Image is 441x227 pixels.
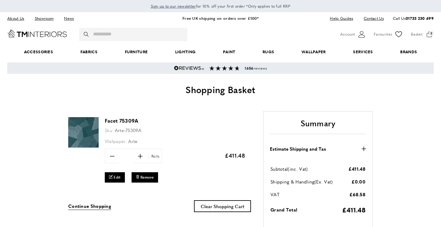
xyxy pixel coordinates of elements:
a: Fabrics [67,43,111,61]
span: (Ex. Vat) [315,178,333,185]
a: Facet 75309A [68,143,99,148]
span: Arte [128,138,137,144]
span: reviews [245,66,267,71]
span: (inc. Vat) [288,166,308,172]
h2: Summary [270,118,366,134]
a: Edit Facet 75309A [105,172,125,182]
span: £411.48 [342,205,365,214]
a: Favourites [374,30,403,39]
a: Paint [209,43,249,61]
img: Facet 75309A [68,117,99,148]
strong: 1656 [245,65,253,71]
a: Facet 75309A [105,117,139,124]
img: Reviews section [209,66,240,71]
span: £0.00 [351,178,366,185]
button: Clear Shopping Cart [194,200,251,212]
a: Wallpaper [288,43,339,61]
span: £411.48 [348,166,365,172]
button: Search [84,28,90,41]
span: Shipping & Handling [270,178,315,185]
a: 01733 230 499 [406,15,434,21]
button: Customer Account [340,30,366,39]
span: Wallpaper: [105,138,127,144]
a: Go to Home page [7,30,67,37]
span: Edit [114,175,120,180]
a: Brands [387,43,431,61]
a: News [59,14,78,23]
a: Contact Us [359,14,384,23]
span: Continue Shopping [68,203,111,209]
span: VAT [270,191,280,197]
a: Lighting [161,43,209,61]
a: Free UK shipping on orders over £100* [182,15,259,21]
a: Showroom [30,14,58,23]
span: Account [340,31,355,37]
a: Continue Shopping [68,202,111,210]
span: Arte-75309A [115,127,141,133]
strong: Estimate Shipping and Tax [270,145,326,152]
span: £68.58 [349,191,365,197]
p: Call Us [393,15,434,22]
a: About Us [7,14,29,23]
span: Favourites [374,31,392,37]
button: Estimate Shipping and Tax [270,145,366,152]
a: Sign up to our newsletter [151,3,196,9]
a: Rugs [249,43,288,61]
span: Shopping Basket [185,83,256,96]
a: Furniture [111,43,161,61]
span: £411.48 [225,152,245,159]
span: Rolls [148,153,161,159]
a: Help Guides [325,14,358,23]
a: Services [340,43,387,61]
img: Reviews.io 5 stars [174,66,204,71]
span: Remove [140,175,154,180]
span: Sku: [105,127,113,133]
span: Clear Shopping Cart [201,203,244,209]
button: Remove Facet 75309A [132,172,158,182]
span: Subtotal [270,166,288,172]
span: Accessories [10,43,67,61]
span: for 10% off your first order *Only applies to full RRP [151,3,290,9]
span: Grand Total [270,206,297,213]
